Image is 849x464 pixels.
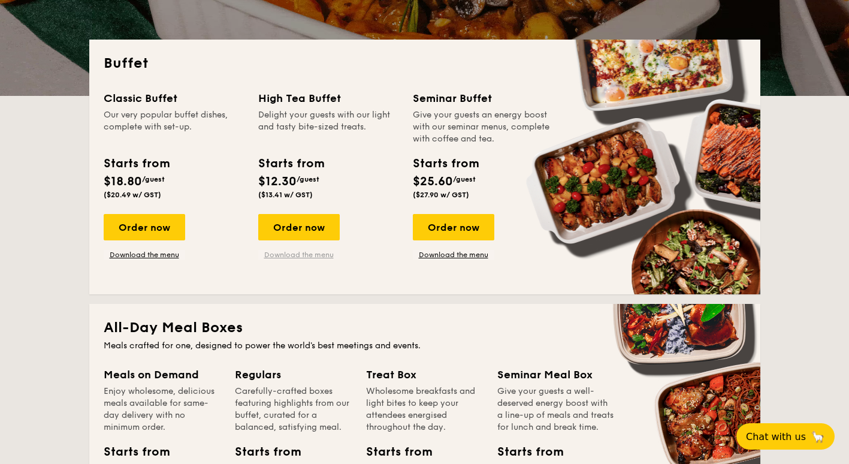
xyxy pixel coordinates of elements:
div: Seminar Buffet [413,90,553,107]
span: /guest [142,175,165,183]
span: $25.60 [413,174,453,189]
div: Order now [413,214,494,240]
div: Starts from [366,443,420,461]
div: Starts from [258,155,324,173]
a: Download the menu [258,250,340,260]
a: Download the menu [104,250,185,260]
div: Delight your guests with our light and tasty bite-sized treats. [258,109,398,145]
h2: Buffet [104,54,746,73]
a: Download the menu [413,250,494,260]
span: ($27.90 w/ GST) [413,191,469,199]
span: $18.80 [104,174,142,189]
div: Regulars [235,366,352,383]
div: Starts from [413,155,478,173]
span: ($13.41 w/ GST) [258,191,313,199]
div: Seminar Meal Box [497,366,614,383]
div: Wholesome breakfasts and light bites to keep your attendees energised throughout the day. [366,385,483,433]
span: /guest [297,175,319,183]
div: Starts from [235,443,289,461]
span: /guest [453,175,476,183]
div: Our very popular buffet dishes, complete with set-up. [104,109,244,145]
span: Chat with us [746,431,806,442]
div: Meals crafted for one, designed to power the world's best meetings and events. [104,340,746,352]
button: Chat with us🦙 [736,423,835,450]
div: Order now [258,214,340,240]
span: $12.30 [258,174,297,189]
div: Treat Box [366,366,483,383]
div: Classic Buffet [104,90,244,107]
div: Give your guests an energy boost with our seminar menus, complete with coffee and tea. [413,109,553,145]
div: Starts from [497,443,551,461]
div: Meals on Demand [104,366,220,383]
div: Order now [104,214,185,240]
span: ($20.49 w/ GST) [104,191,161,199]
div: High Tea Buffet [258,90,398,107]
div: Starts from [104,155,169,173]
div: Give your guests a well-deserved energy boost with a line-up of meals and treats for lunch and br... [497,385,614,433]
div: Enjoy wholesome, delicious meals available for same-day delivery with no minimum order. [104,385,220,433]
div: Starts from [104,443,158,461]
span: 🦙 [811,430,825,444]
div: Carefully-crafted boxes featuring highlights from our buffet, curated for a balanced, satisfying ... [235,385,352,433]
h2: All-Day Meal Boxes [104,318,746,338]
